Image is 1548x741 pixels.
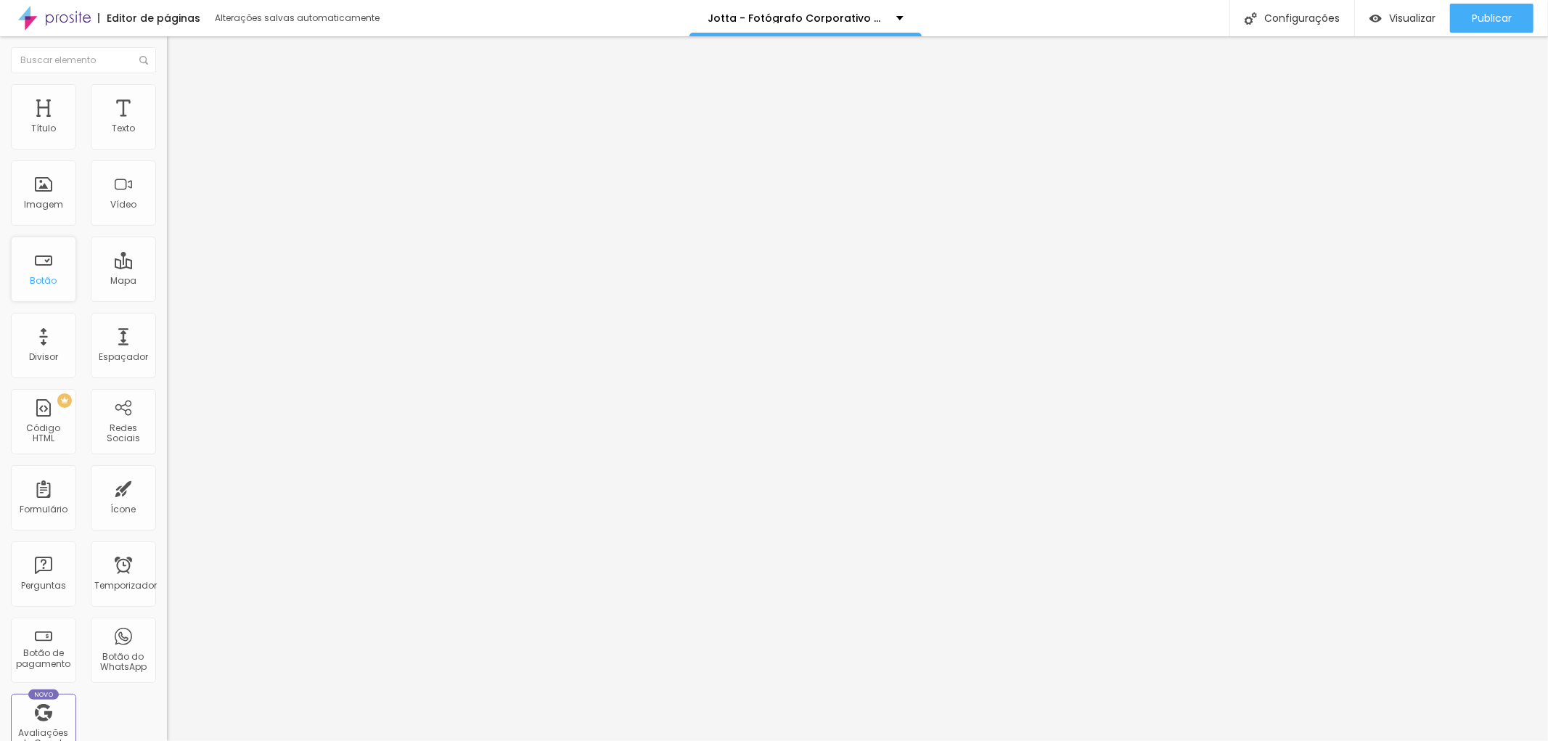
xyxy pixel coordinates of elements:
[24,198,63,210] font: Imagem
[17,647,71,669] font: Botão de pagamento
[1245,12,1257,25] img: Ícone
[100,650,147,673] font: Botão do WhatsApp
[110,274,136,287] font: Mapa
[30,274,57,287] font: Botão
[99,351,148,363] font: Espaçador
[215,12,380,24] font: Alterações salvas automaticamente
[167,36,1548,741] iframe: Editor
[111,503,136,515] font: Ícone
[107,11,200,25] font: Editor de páginas
[1369,12,1382,25] img: view-1.svg
[107,422,140,444] font: Redes Sociais
[112,122,135,134] font: Texto
[34,690,54,699] font: Novo
[21,579,66,591] font: Perguntas
[708,11,1010,25] font: Jotta - Fotógrafo Corporativo em [GEOGRAPHIC_DATA]
[1450,4,1533,33] button: Publicar
[1389,11,1436,25] font: Visualizar
[139,56,148,65] img: Ícone
[1355,4,1450,33] button: Visualizar
[31,122,56,134] font: Título
[1472,11,1512,25] font: Publicar
[94,579,157,591] font: Temporizador
[110,198,136,210] font: Vídeo
[1264,11,1340,25] font: Configurações
[27,422,61,444] font: Código HTML
[11,47,156,73] input: Buscar elemento
[20,503,67,515] font: Formulário
[29,351,58,363] font: Divisor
